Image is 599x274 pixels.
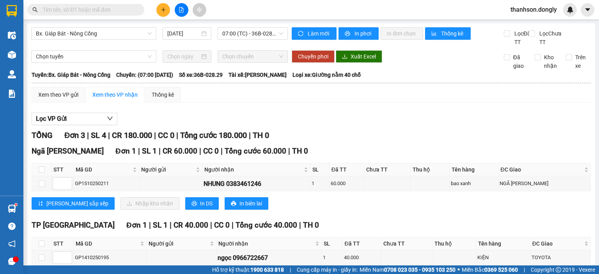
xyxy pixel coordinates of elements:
span: thanhson.dongly [504,5,563,14]
span: TH 0 [292,147,308,156]
span: printer [345,31,351,37]
div: Thống kê [152,90,174,99]
span: Miền Nam [360,265,455,274]
span: Đã giao [510,53,529,70]
span: Xuất Excel [351,52,376,61]
span: | [149,221,151,230]
span: Thống kê [441,29,464,38]
span: CR 40.000 [174,221,208,230]
span: sync [298,31,305,37]
input: Chọn ngày [167,52,199,61]
td: GP1410250195 [74,250,147,265]
span: TH 0 [253,131,269,140]
span: Người gửi [141,165,194,174]
b: Tuyến: Bx. Giáp Bát - Nông Cống [32,72,110,78]
span: Người nhận [204,165,303,174]
span: printer [231,201,236,207]
span: CC 0 [214,221,230,230]
span: Miền Bắc [462,265,518,274]
span: Đơn 1 [126,221,147,230]
div: 1 [312,180,328,187]
th: Đã TT [343,237,382,250]
span: Bx. Giáp Bát - Nông Cống [36,28,152,39]
span: Mã GD [76,165,131,174]
span: | [159,147,161,156]
span: TP [GEOGRAPHIC_DATA] [32,221,115,230]
span: TH 0 [303,221,319,230]
input: 15/10/2025 [167,29,199,38]
span: ĐC Giao [532,239,583,248]
span: | [199,147,201,156]
th: Chưa TT [381,237,432,250]
th: Thu hộ [432,237,476,250]
div: 60.000 [331,180,363,187]
span: down [107,115,113,122]
img: warehouse-icon [8,205,16,213]
div: bao xanh [451,180,497,187]
span: In biên lai [239,199,262,208]
span: In DS [200,199,213,208]
span: Người gửi [149,239,208,248]
span: Làm mới [308,29,330,38]
th: STT [51,237,74,250]
span: SL 1 [153,221,168,230]
span: | [221,147,223,156]
button: In đơn chọn [381,27,423,40]
span: question-circle [8,223,16,230]
span: Loại xe: Giường nằm 40 chỗ [292,71,361,79]
div: GP1410250195 [75,254,145,262]
span: Lọc Chưa TT [536,29,566,46]
button: syncLàm mới [292,27,337,40]
span: SL 4 [91,131,106,140]
span: Đơn 3 [64,131,85,140]
span: 07:00 (TC) - 36B-028.29 [222,28,284,39]
button: caret-down [581,3,594,17]
span: Số xe: 36B-028.29 [179,71,223,79]
span: bar-chart [431,31,438,37]
span: CR 60.000 [163,147,197,156]
span: ⚪️ [457,268,460,271]
span: | [288,147,290,156]
span: printer [191,201,197,207]
img: warehouse-icon [8,70,16,78]
div: NHUNG 0383461246 [204,179,309,189]
th: Chưa TT [364,163,410,176]
th: Tên hàng [476,237,530,250]
th: STT [51,163,74,176]
td: GP1510250211 [74,176,139,191]
button: printerIn biên lai [225,197,268,210]
span: CR 180.000 [112,131,152,140]
span: Kho nhận [541,53,560,70]
div: ngọc 0966722667 [218,253,320,263]
span: SL 1 [142,147,157,156]
span: Ngã [PERSON_NAME] [32,147,104,156]
img: icon-new-feature [567,6,574,13]
button: aim [193,3,206,17]
span: [PERSON_NAME] sắp xếp [46,199,108,208]
div: 40.000 [344,254,380,262]
span: | [176,131,178,140]
div: NGÃ [PERSON_NAME] [500,180,589,187]
img: warehouse-icon [8,51,16,59]
span: | [232,221,234,230]
span: notification [8,240,16,247]
span: | [170,221,172,230]
div: KIỆN [477,254,529,262]
span: sort-ascending [38,201,43,207]
span: | [87,131,89,140]
button: file-add [175,3,188,17]
span: CC 0 [158,131,174,140]
button: printerIn DS [185,197,219,210]
span: caret-down [584,6,591,13]
span: | [154,131,156,140]
span: Lọc VP Gửi [36,114,67,124]
button: printerIn phơi [338,27,379,40]
span: Đơn 1 [115,147,136,156]
th: Đã TT [330,163,365,176]
span: Người nhận [218,239,314,248]
th: SL [310,163,329,176]
div: GP1510250211 [75,180,138,187]
span: TỔNG [32,131,53,140]
strong: 1900 633 818 [250,267,284,273]
span: aim [197,7,202,12]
